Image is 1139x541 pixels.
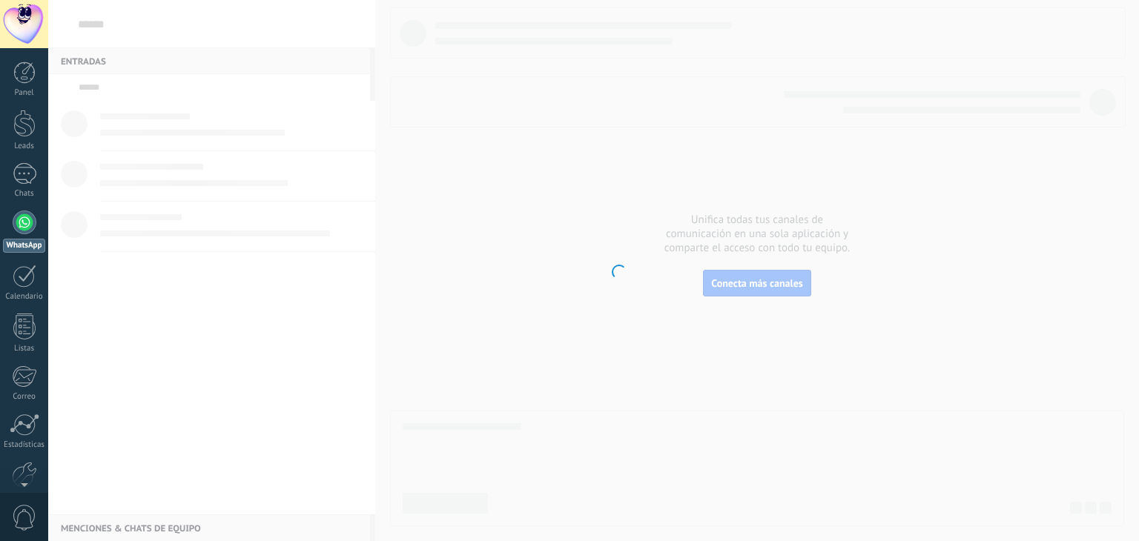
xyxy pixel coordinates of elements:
div: Listas [3,344,46,354]
div: Panel [3,88,46,98]
div: Estadísticas [3,440,46,450]
div: Correo [3,392,46,402]
div: Chats [3,189,46,199]
div: Leads [3,142,46,151]
div: Calendario [3,292,46,302]
div: WhatsApp [3,239,45,253]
